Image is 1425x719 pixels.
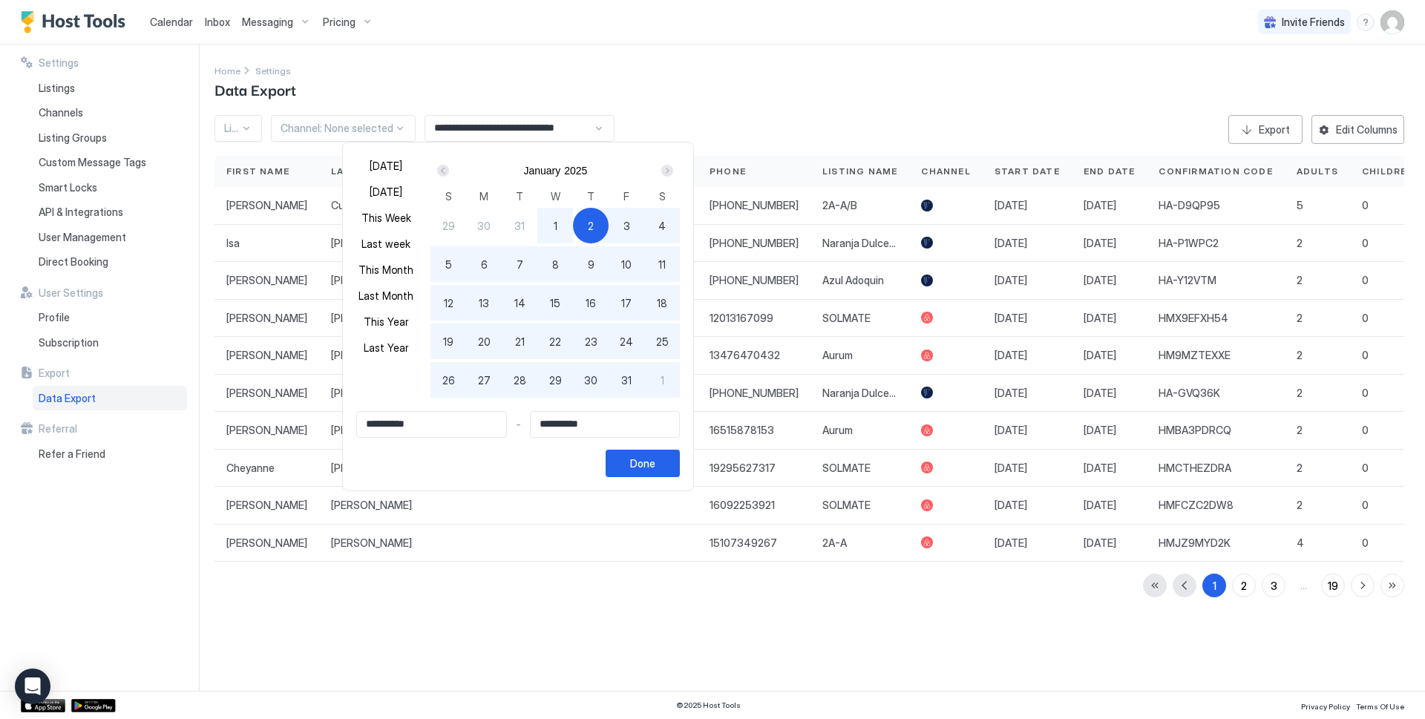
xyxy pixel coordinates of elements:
span: F [623,188,629,204]
span: 31 [514,218,525,234]
button: 8 [537,246,573,282]
span: W [551,188,560,204]
span: 7 [517,257,523,272]
span: 30 [584,372,597,388]
button: 31 [609,362,644,398]
button: 2025 [564,165,587,177]
span: S [659,188,666,204]
button: 4 [644,208,680,243]
span: 26 [442,372,455,388]
button: Last week [356,234,416,254]
button: 7 [502,246,537,282]
span: 28 [514,372,526,388]
button: [DATE] [356,156,416,176]
span: 9 [588,257,594,272]
button: 22 [537,324,573,359]
button: Next [656,162,676,180]
span: 1 [554,218,557,234]
button: [DATE] [356,182,416,202]
button: 6 [466,246,502,282]
button: Last Month [356,286,416,306]
span: 8 [552,257,559,272]
span: 29 [442,218,455,234]
button: 14 [502,285,537,321]
span: 6 [481,257,488,272]
button: Done [606,450,680,477]
button: 19 [430,324,466,359]
span: 22 [549,334,561,349]
span: 15 [550,295,560,311]
span: 20 [478,334,491,349]
span: 3 [623,218,630,234]
button: 23 [573,324,609,359]
button: 21 [502,324,537,359]
span: 11 [658,257,666,272]
button: 29 [430,208,466,243]
button: This Month [356,260,416,280]
button: 20 [466,324,502,359]
div: Done [630,456,655,471]
button: 3 [609,208,644,243]
div: Open Intercom Messenger [15,669,50,704]
button: 31 [502,208,537,243]
span: 31 [621,372,632,388]
button: January [523,165,560,177]
span: 4 [658,218,666,234]
button: 1 [537,208,573,243]
span: 1 [661,372,664,388]
button: 25 [644,324,680,359]
button: 29 [537,362,573,398]
button: This Week [356,208,416,228]
span: 24 [620,334,633,349]
button: 24 [609,324,644,359]
span: 30 [477,218,491,234]
button: 17 [609,285,644,321]
span: 29 [549,372,562,388]
span: 16 [586,295,596,311]
button: 9 [573,246,609,282]
button: 11 [644,246,680,282]
span: 5 [445,257,452,272]
span: 2 [588,218,594,234]
button: Last Year [356,338,416,358]
button: 28 [502,362,537,398]
span: T [587,188,594,204]
button: 13 [466,285,502,321]
button: This Year [356,312,416,332]
span: 27 [478,372,491,388]
button: 18 [644,285,680,321]
span: M [479,188,488,204]
span: 14 [514,295,525,311]
span: S [445,188,452,204]
button: 15 [537,285,573,321]
button: Prev [434,162,454,180]
span: 12 [444,295,453,311]
span: 13 [479,295,489,311]
span: 17 [621,295,632,311]
span: 18 [657,295,667,311]
button: 1 [644,362,680,398]
span: T [516,188,523,204]
button: 12 [430,285,466,321]
input: Input Field [357,412,506,437]
span: 10 [621,257,632,272]
span: 19 [443,334,453,349]
span: 25 [656,334,669,349]
button: 30 [573,362,609,398]
span: 23 [585,334,597,349]
button: 10 [609,246,644,282]
span: - [516,418,521,431]
button: 26 [430,362,466,398]
button: 30 [466,208,502,243]
button: 5 [430,246,466,282]
button: 27 [466,362,502,398]
span: 21 [515,334,525,349]
input: Input Field [531,412,680,437]
button: 2 [573,208,609,243]
button: 16 [573,285,609,321]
